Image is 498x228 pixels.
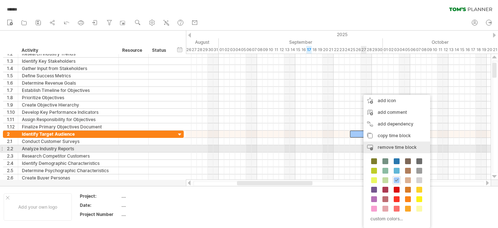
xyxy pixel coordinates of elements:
div: 2.4 [7,160,18,167]
div: Date: [80,202,120,208]
div: 1.6 [7,80,18,86]
div: Identify Demographic Characteristics [22,160,115,167]
div: Resource [122,47,144,54]
div: Sunday, 5 October 2025 [405,46,410,54]
div: add dependency [363,118,430,130]
div: Wednesday, 24 September 2025 [345,46,350,54]
div: Tuesday, 9 September 2025 [262,46,268,54]
span: remove time block [378,144,417,150]
div: 1.10 [7,109,18,116]
div: 1.4 [7,65,18,72]
div: Wednesday, 8 October 2025 [421,46,427,54]
div: Wednesday, 3 September 2025 [230,46,235,54]
div: 2.5 [7,167,18,174]
div: Thursday, 16 October 2025 [465,46,470,54]
div: Thursday, 25 September 2025 [350,46,355,54]
div: 1.3 [7,58,18,65]
div: Determine Psychographic Characteristics [22,167,115,174]
div: Monday, 20 October 2025 [487,46,492,54]
div: Project: [80,193,120,199]
div: Conduct Customer Surveys [22,138,115,145]
div: Tuesday, 14 October 2025 [454,46,459,54]
div: 2.6 [7,174,18,181]
div: Friday, 10 October 2025 [432,46,437,54]
div: 1.11 [7,116,18,123]
div: Identify Key Stakeholders [22,58,115,65]
div: Research Competitor Customers [22,152,115,159]
div: Tuesday, 16 September 2025 [301,46,306,54]
div: Project Number [80,211,120,217]
div: Sunday, 12 October 2025 [443,46,448,54]
div: Tuesday, 21 October 2025 [492,46,498,54]
div: 2.2 [7,145,18,152]
div: Thursday, 4 September 2025 [235,46,241,54]
div: Monday, 8 September 2025 [257,46,262,54]
div: Friday, 19 September 2025 [317,46,323,54]
div: Friday, 26 September 2025 [355,46,361,54]
div: Prioritize Objectives [22,94,115,101]
div: Thursday, 11 September 2025 [273,46,279,54]
div: .... [121,211,183,217]
div: Sunday, 7 September 2025 [252,46,257,54]
div: Tuesday, 7 October 2025 [416,46,421,54]
div: 1.7 [7,87,18,94]
div: Monday, 15 September 2025 [295,46,301,54]
div: Wednesday, 17 September 2025 [306,46,312,54]
div: Identify Target Audience [22,131,115,138]
div: Create Objective Hierarchy [22,101,115,108]
div: 1.12 [7,123,18,130]
div: Saturday, 27 September 2025 [361,46,366,54]
div: Status [152,47,168,54]
div: add icon [363,95,430,107]
div: Saturday, 30 August 2025 [208,46,213,54]
div: 2.3 [7,152,18,159]
div: Friday, 5 September 2025 [241,46,246,54]
div: Wednesday, 27 August 2025 [191,46,197,54]
div: Create Buyer Personas [22,174,115,181]
div: Tuesday, 26 August 2025 [186,46,191,54]
div: Develop Key Performance Indicators [22,109,115,116]
div: Monday, 22 September 2025 [334,46,339,54]
div: Sunday, 19 October 2025 [481,46,487,54]
div: Wednesday, 1 October 2025 [383,46,388,54]
div: Friday, 3 October 2025 [394,46,399,54]
div: Saturday, 20 September 2025 [323,46,328,54]
div: Thursday, 2 October 2025 [388,46,394,54]
div: 2.1 [7,138,18,145]
div: Saturday, 11 October 2025 [437,46,443,54]
div: Analyze Industry Reports [22,145,115,152]
div: 1.9 [7,101,18,108]
div: Tuesday, 30 September 2025 [377,46,383,54]
div: Tuesday, 2 September 2025 [224,46,230,54]
div: Activity [22,47,114,54]
div: Gather Input from Stakeholders [22,65,115,72]
div: 1.8 [7,94,18,101]
div: Monday, 13 October 2025 [448,46,454,54]
div: Wednesday, 15 October 2025 [459,46,465,54]
div: Sunday, 31 August 2025 [213,46,219,54]
div: Friday, 17 October 2025 [470,46,476,54]
div: Monday, 6 October 2025 [410,46,416,54]
div: Wednesday, 10 September 2025 [268,46,273,54]
div: Sunday, 28 September 2025 [366,46,372,54]
div: Thursday, 9 October 2025 [427,46,432,54]
div: Finalize Primary Objectives Document [22,123,115,130]
div: Saturday, 13 September 2025 [284,46,290,54]
div: Monday, 29 September 2025 [372,46,377,54]
div: Friday, 12 September 2025 [279,46,284,54]
div: Sunday, 21 September 2025 [328,46,334,54]
div: Thursday, 28 August 2025 [197,46,202,54]
div: 1.5 [7,72,18,79]
div: Saturday, 6 September 2025 [246,46,252,54]
div: Define Success Metrics [22,72,115,79]
div: Monday, 1 September 2025 [219,46,224,54]
div: Assign Responsibility for Objectives [22,116,115,123]
div: .... [121,202,183,208]
div: .... [121,193,183,199]
div: Saturday, 18 October 2025 [476,46,481,54]
div: Determine Revenue Goals [22,80,115,86]
div: Thursday, 18 September 2025 [312,46,317,54]
div: Friday, 29 August 2025 [202,46,208,54]
div: Establish Timeline for Objectives [22,87,115,94]
div: September 2025 [219,38,383,46]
